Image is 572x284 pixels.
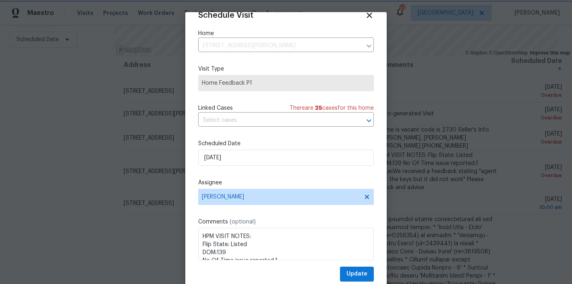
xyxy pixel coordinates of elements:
[198,218,374,226] label: Comments
[315,105,322,111] span: 25
[198,40,362,52] input: Enter in an address
[198,140,374,148] label: Scheduled Date
[202,194,360,200] span: [PERSON_NAME]
[365,11,374,20] span: Close
[230,219,256,225] span: (optional)
[198,29,374,38] label: Home
[198,228,374,260] textarea: HPM VISIT NOTES: Flip State: Listed DOM:139 No Of Time issue reported:1 Issue:We received a feedb...
[202,79,370,87] span: Home Feedback P1
[198,114,351,127] input: Select cases
[346,269,367,279] span: Update
[363,115,375,126] button: Open
[198,104,233,112] span: Linked Cases
[198,11,253,19] span: Schedule Visit
[198,150,374,166] input: M/D/YYYY
[198,179,374,187] label: Assignee
[340,267,374,282] button: Update
[198,65,374,73] label: Visit Type
[290,104,374,112] span: There are case s for this home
